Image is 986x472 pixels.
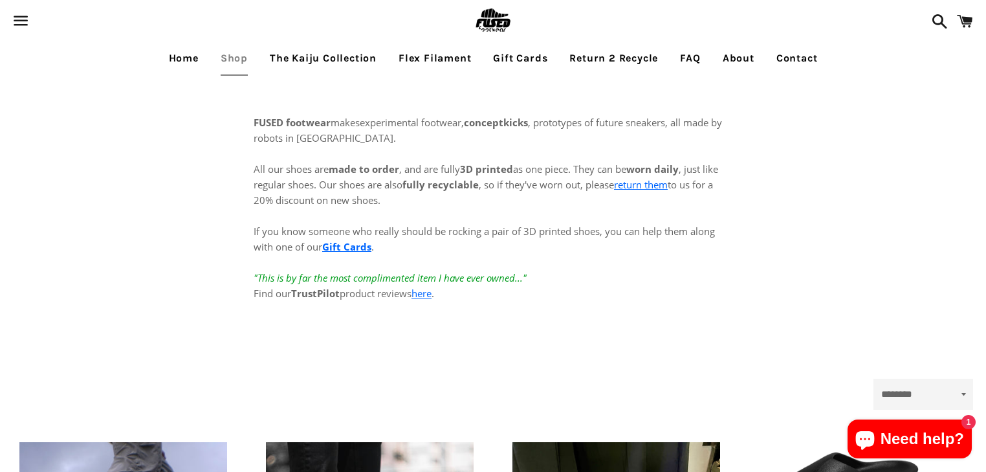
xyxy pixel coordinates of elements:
[254,116,360,129] span: makes
[411,287,432,300] a: here
[211,42,257,74] a: Shop
[483,42,557,74] a: Gift Cards
[260,42,386,74] a: The Kaiju Collection
[560,42,668,74] a: Return 2 Recycle
[460,163,513,175] strong: 3D printed
[402,178,479,191] strong: fully recyclable
[713,42,764,74] a: About
[626,163,679,175] strong: worn daily
[159,42,208,74] a: Home
[322,240,371,253] a: Gift Cards
[389,42,481,74] a: Flex Filament
[670,42,710,74] a: FAQ
[291,287,340,300] strong: TrustPilot
[767,42,827,74] a: Contact
[254,116,331,129] strong: FUSED footwear
[254,271,527,284] em: "This is by far the most complimented item I have ever owned..."
[254,146,732,301] p: All our shoes are , and are fully as one piece. They can be , just like regular shoes. Our shoes ...
[464,116,528,129] strong: conceptkicks
[329,163,399,175] strong: made to order
[614,178,668,191] a: return them
[844,420,976,462] inbox-online-store-chat: Shopify online store chat
[254,116,722,144] span: experimental footwear, , prototypes of future sneakers, all made by robots in [GEOGRAPHIC_DATA].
